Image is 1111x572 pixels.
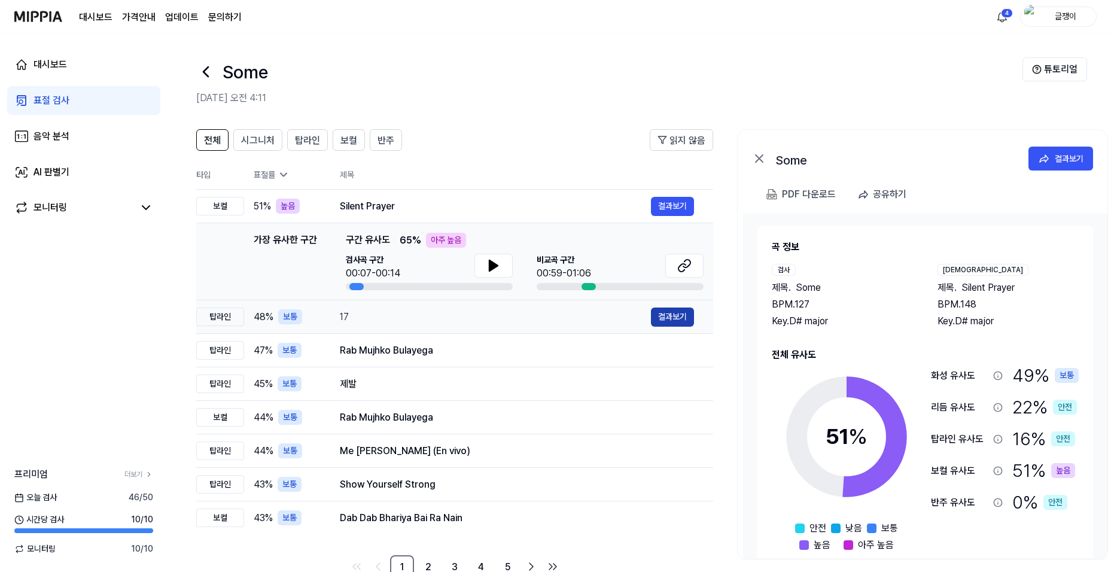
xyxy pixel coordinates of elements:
[537,254,591,266] span: 비교곡 구간
[853,182,916,206] button: 공유하기
[196,341,244,360] div: 탑라인
[34,93,69,108] div: 표절 검사
[287,129,328,151] button: 탑라인
[370,129,402,151] button: 반주
[196,129,229,151] button: 전체
[79,10,112,25] a: 대시보드
[848,424,868,449] span: %
[196,475,244,494] div: 탑라인
[254,410,273,425] span: 44 %
[937,281,957,295] span: 제목 .
[254,511,273,525] span: 43 %
[340,444,694,458] div: Me [PERSON_NAME] (En vivo)
[278,376,302,391] div: 보통
[196,160,244,190] th: 타입
[931,432,988,446] div: 탑라인 유사도
[651,197,694,216] button: 결과보기
[1001,8,1013,18] div: 4
[937,314,1079,328] div: Key. D# major
[196,197,244,215] div: 보컬
[772,240,1079,254] h2: 곡 정보
[1012,425,1075,452] div: 16 %
[937,297,1079,312] div: BPM. 148
[669,133,705,148] span: 읽지 않음
[340,160,713,189] th: 제목
[1053,400,1077,415] div: 안전
[254,444,273,458] span: 44 %
[196,91,1022,105] h2: [DATE] 오전 4:11
[34,200,67,215] div: 모니터링
[772,348,1079,362] h2: 전체 유사도
[400,233,421,248] span: 65 %
[1022,57,1087,81] button: 튜토리얼
[129,491,153,504] span: 46 / 50
[651,308,694,327] button: 결과보기
[340,343,694,358] div: Rab Mujhko Bulayega
[931,400,988,415] div: 리듬 유사도
[782,187,836,202] div: PDF 다운로드
[254,199,271,214] span: 51 %
[766,189,777,200] img: PDF Download
[993,7,1012,26] button: 알림4
[7,50,160,79] a: 대시보드
[340,133,357,148] span: 보컬
[7,122,160,151] a: 음악 분석
[340,477,694,492] div: Show Yourself Strong
[1012,457,1075,484] div: 51 %
[278,410,302,425] div: 보통
[378,133,394,148] span: 반주
[772,297,914,312] div: BPM. 127
[196,509,244,527] div: 보컬
[426,233,466,248] div: 아주 높음
[1032,65,1042,74] img: Help
[34,129,69,144] div: 음악 분석
[14,467,48,482] span: 프리미엄
[1024,5,1039,29] img: profile
[1051,463,1075,478] div: 높음
[743,214,1107,558] a: 곡 정보검사제목.SomeBPM.127Key.D# major[DEMOGRAPHIC_DATA]제목.Silent PrayerBPM.148Key.D# major전체 유사도51%안전낮...
[254,233,317,290] div: 가장 유사한 구간
[165,10,199,25] a: 업데이트
[254,377,273,391] span: 45 %
[333,129,365,151] button: 보컬
[233,129,282,151] button: 시그니처
[650,129,713,151] button: 읽지 않음
[254,310,273,324] span: 48 %
[223,59,268,86] h1: Some
[340,410,694,425] div: Rab Mujhko Bulayega
[776,151,1015,166] div: Some
[131,513,153,526] span: 10 / 10
[131,543,153,555] span: 10 / 10
[1012,394,1077,421] div: 22 %
[1055,368,1079,383] div: 보통
[1042,10,1089,23] div: 글쟁이
[796,281,821,295] span: Some
[204,133,221,148] span: 전체
[254,343,273,358] span: 47 %
[196,308,244,326] div: 탑라인
[196,408,244,427] div: 보컬
[931,464,988,478] div: 보컬 유사도
[14,491,57,504] span: 오늘 검사
[858,538,894,552] span: 아주 높음
[1012,362,1079,389] div: 49 %
[295,133,320,148] span: 탑라인
[7,158,160,187] a: AI 판별기
[340,511,694,525] div: Dab Dab Bhariya Bai Ra Nain
[937,264,1028,276] div: [DEMOGRAPHIC_DATA]
[278,443,302,458] div: 보통
[873,187,906,202] div: 공유하기
[764,182,838,206] button: PDF 다운로드
[196,442,244,460] div: 탑라인
[995,10,1009,24] img: 알림
[34,165,69,179] div: AI 판별기
[340,310,651,324] div: 17
[346,266,400,281] div: 00:07-00:14
[1028,147,1093,171] button: 결과보기
[276,199,300,214] div: 높음
[254,169,321,181] div: 표절률
[931,369,988,383] div: 화성 유사도
[7,86,160,115] a: 표절 검사
[346,233,390,248] span: 구간 유사도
